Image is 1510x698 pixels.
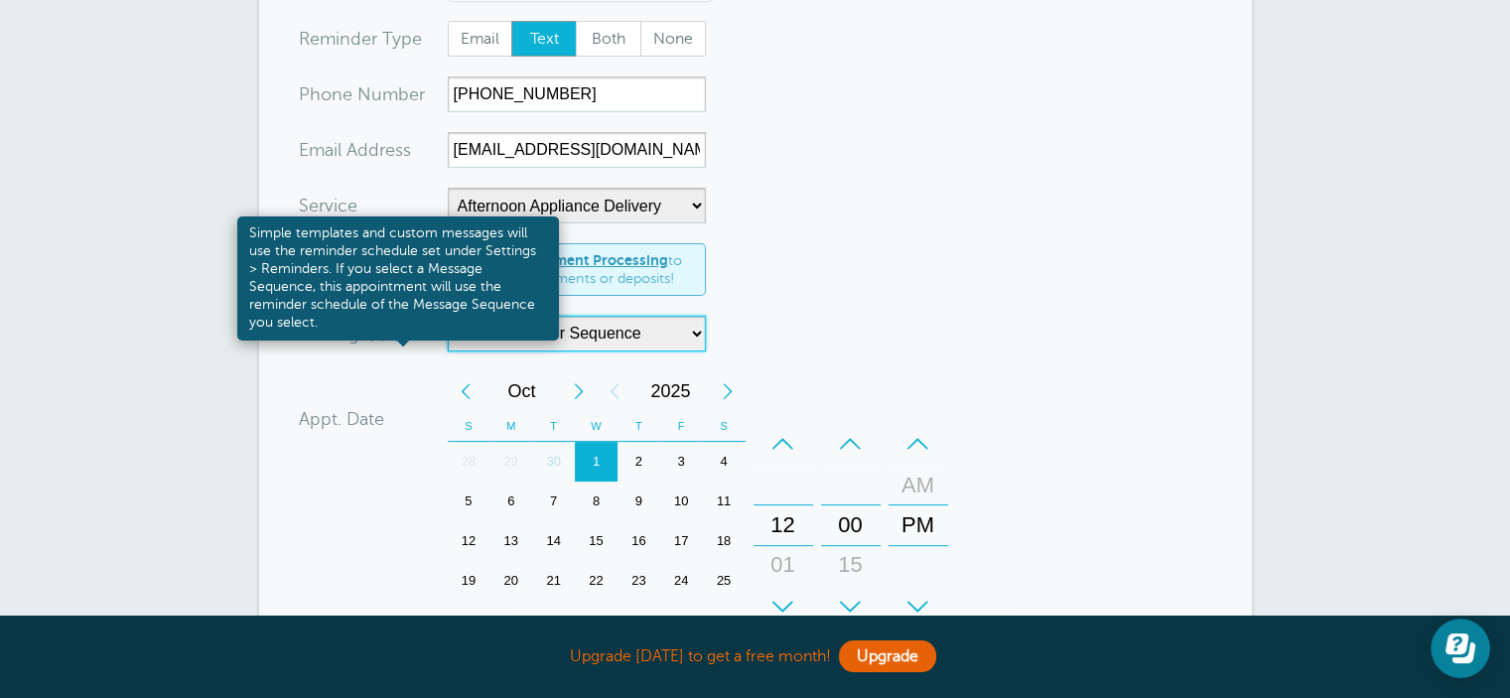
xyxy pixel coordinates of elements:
[299,132,448,168] div: ress
[660,482,703,521] div: 10
[641,22,705,56] span: None
[575,601,618,640] div: Wednesday, October 29
[754,424,813,627] div: Hours
[577,22,640,56] span: Both
[703,561,746,601] div: Saturday, October 25
[660,601,703,640] div: 31
[576,21,641,57] label: Both
[660,482,703,521] div: Friday, October 10
[299,197,357,214] label: Service
[448,411,490,442] th: S
[618,442,660,482] div: Thursday, October 2
[489,561,532,601] div: 20
[489,482,532,521] div: Monday, October 6
[575,561,618,601] div: Wednesday, October 22
[489,521,532,561] div: Monday, October 13
[448,442,490,482] div: 28
[660,561,703,601] div: 24
[299,325,386,343] label: Message(s)
[532,561,575,601] div: Tuesday, October 21
[482,252,693,287] span: to receive payments or deposits!
[448,132,706,168] input: Optional
[894,466,942,505] div: AM
[575,561,618,601] div: 22
[299,76,448,112] div: mber
[575,482,618,521] div: Wednesday, October 8
[299,30,422,48] label: Reminder Type
[703,442,746,482] div: Saturday, October 4
[894,505,942,545] div: PM
[827,505,875,545] div: 00
[299,141,334,159] span: Ema
[489,601,532,640] div: 27
[448,561,490,601] div: 19
[334,141,379,159] span: il Add
[660,521,703,561] div: 17
[448,442,490,482] div: Sunday, September 28
[512,22,576,56] span: Text
[532,521,575,561] div: Tuesday, October 14
[618,601,660,640] div: 30
[575,601,618,640] div: 29
[259,635,1252,678] div: Upgrade [DATE] to get a free month!
[448,521,490,561] div: Sunday, October 12
[482,252,668,268] a: Set up Payment Processing
[1431,619,1490,678] iframe: Resource center
[575,442,618,482] div: 1
[759,505,807,545] div: 12
[660,442,703,482] div: Friday, October 3
[299,85,332,103] span: Pho
[532,442,575,482] div: 30
[759,545,807,585] div: 01
[575,521,618,561] div: Wednesday, October 15
[532,521,575,561] div: 14
[448,21,513,57] label: Email
[660,442,703,482] div: 3
[660,521,703,561] div: Friday, October 17
[448,482,490,521] div: 5
[618,521,660,561] div: 16
[489,442,532,482] div: 29
[575,442,618,482] div: Wednesday, October 1
[618,561,660,601] div: Thursday, October 23
[575,482,618,521] div: 8
[839,640,936,672] a: Upgrade
[703,521,746,561] div: Saturday, October 18
[237,216,559,341] div: Simple templates and custom messages will use the reminder schedule set under Settings > Reminder...
[597,371,632,411] div: Previous Year
[703,442,746,482] div: 4
[710,371,746,411] div: Next Year
[575,411,618,442] th: W
[483,371,561,411] span: October
[448,601,490,640] div: Sunday, October 26
[448,521,490,561] div: 12
[532,601,575,640] div: 28
[489,601,532,640] div: Monday, October 27
[532,601,575,640] div: Tuesday, October 28
[821,424,881,627] div: Minutes
[703,561,746,601] div: 25
[448,601,490,640] div: 26
[532,442,575,482] div: Today, Tuesday, September 30
[489,442,532,482] div: Monday, September 29
[532,482,575,521] div: Tuesday, October 7
[489,482,532,521] div: 6
[448,371,483,411] div: Previous Month
[618,521,660,561] div: Thursday, October 16
[703,601,746,640] div: Saturday, November 1
[660,411,703,442] th: F
[703,411,746,442] th: S
[299,410,384,428] label: Appt. Date
[489,561,532,601] div: Monday, October 20
[532,411,575,442] th: T
[660,601,703,640] div: Friday, October 31
[618,601,660,640] div: Thursday, October 30
[332,85,382,103] span: ne Nu
[632,371,710,411] span: 2025
[618,561,660,601] div: 23
[618,411,660,442] th: T
[640,21,706,57] label: None
[511,21,577,57] label: Text
[703,482,746,521] div: 11
[618,482,660,521] div: Thursday, October 9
